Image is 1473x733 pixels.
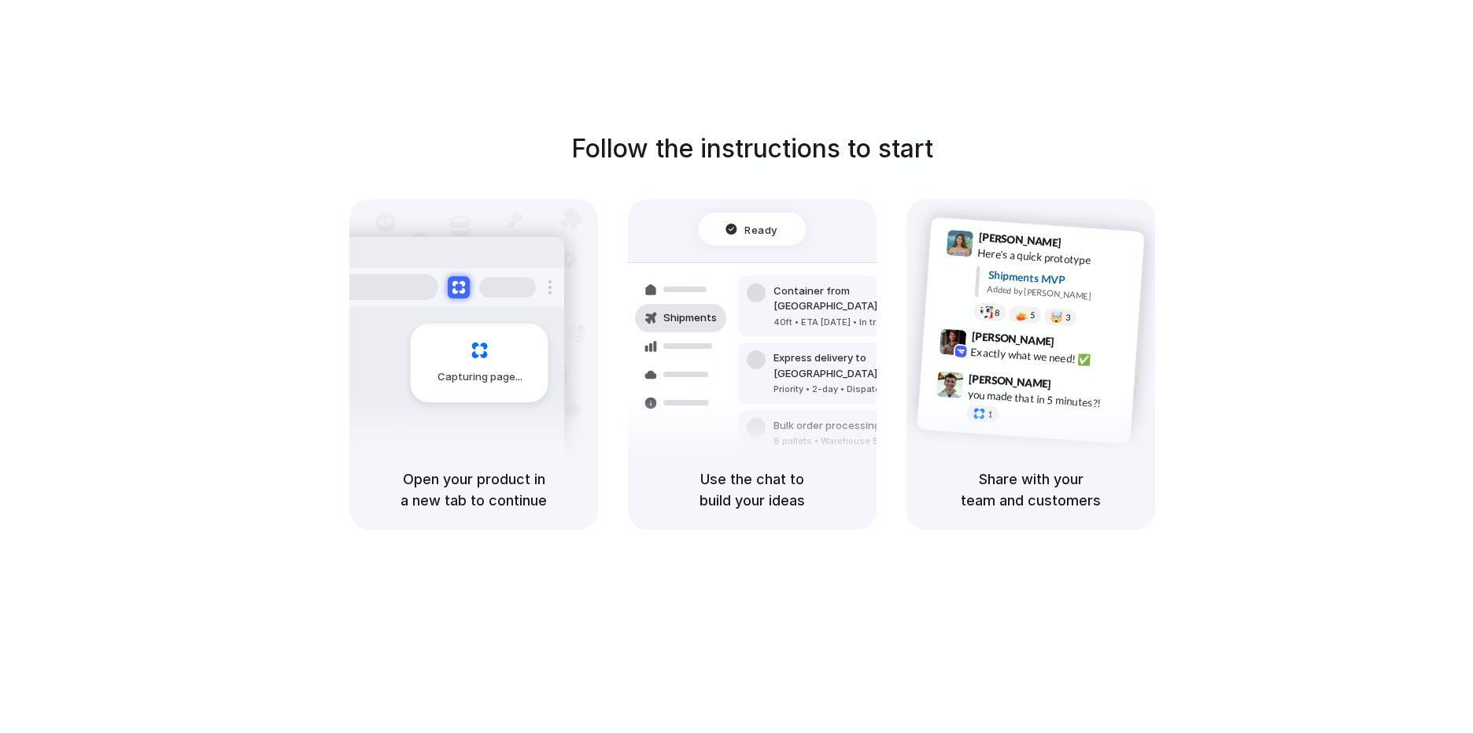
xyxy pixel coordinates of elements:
[1056,377,1088,396] span: 9:47 AM
[1065,313,1071,322] span: 3
[1050,311,1064,323] div: 🤯
[437,369,525,385] span: Capturing page
[1059,335,1091,354] span: 9:42 AM
[987,283,1132,305] div: Added by [PERSON_NAME]
[969,370,1052,393] span: [PERSON_NAME]
[995,309,1000,317] span: 8
[1066,236,1098,255] span: 9:41 AM
[971,328,1054,350] span: [PERSON_NAME]
[773,435,920,448] div: 8 pallets • Warehouse B • Packed
[647,468,858,511] h5: Use the chat to build your ideas
[745,221,778,237] span: Ready
[663,310,717,326] span: Shipments
[970,343,1128,370] div: Exactly what we need! ✅
[978,228,1061,251] span: [PERSON_NAME]
[1030,311,1036,320] span: 5
[977,245,1135,272] div: Here's a quick prototype
[988,267,1133,293] div: Shipments MVP
[773,350,943,381] div: Express delivery to [GEOGRAPHIC_DATA]
[925,468,1136,511] h5: Share with your team and customers
[988,410,993,419] span: 1
[773,283,943,314] div: Container from [GEOGRAPHIC_DATA]
[571,130,933,168] h1: Follow the instructions to start
[773,383,943,396] div: Priority • 2-day • Dispatched
[773,316,943,329] div: 40ft • ETA [DATE] • In transit
[773,418,920,434] div: Bulk order processing
[368,468,579,511] h5: Open your product in a new tab to continue
[967,386,1124,413] div: you made that in 5 minutes?!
